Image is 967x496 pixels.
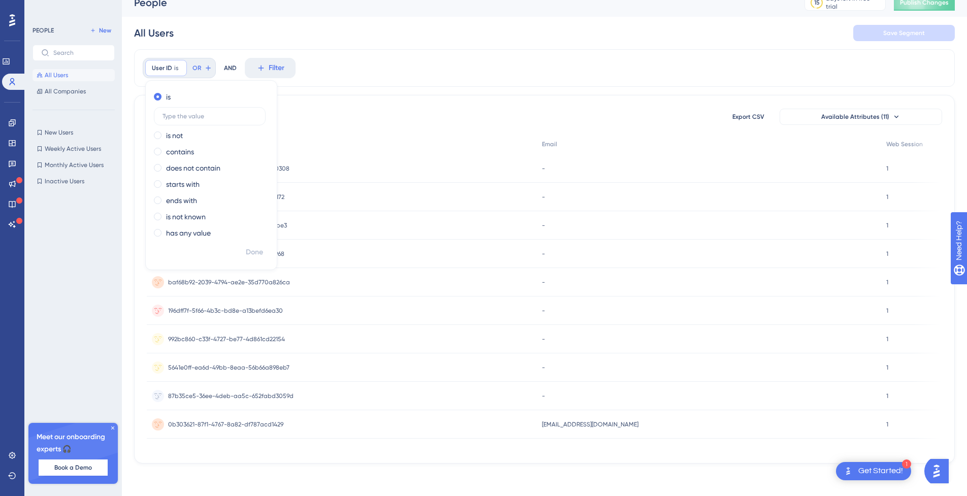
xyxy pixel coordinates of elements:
label: has any value [166,227,211,239]
span: Book a Demo [54,464,92,472]
span: 1 [886,335,888,343]
label: starts with [166,178,200,190]
div: Open Get Started! checklist, remaining modules: 1 [836,462,911,480]
button: All Users [33,69,115,81]
span: 992bc860-c33f-4727-be77-4d861cd22154 [168,335,285,343]
span: 1 [886,193,888,201]
span: baf68b92-2039-4794-ae2e-35d770a826ca [168,278,290,286]
div: All Users [134,26,174,40]
button: Available Attributes (11) [780,109,942,125]
label: does not contain [166,162,220,174]
span: 1 [886,164,888,173]
span: - [542,335,545,343]
span: New [99,26,111,35]
span: - [542,392,545,400]
input: Search [53,49,106,56]
span: 1 [886,250,888,258]
div: PEOPLE [33,26,54,35]
span: Done [246,246,263,258]
span: Save Segment [883,29,925,37]
button: Inactive Users [33,175,115,187]
button: Done [240,243,269,261]
span: - [542,193,545,201]
span: New Users [45,128,73,137]
span: 1 [886,420,888,428]
button: All Companies [33,85,115,97]
button: Weekly Active Users [33,143,115,155]
span: Monthly Active Users [45,161,104,169]
img: launcher-image-alternative-text [842,465,854,477]
button: New Users [33,126,115,139]
span: 1 [886,307,888,315]
button: Export CSV [723,109,773,125]
span: Weekly Active Users [45,145,101,153]
input: Type the value [163,113,257,120]
span: Web Session [886,140,923,148]
span: - [542,221,545,229]
span: User ID [152,64,172,72]
button: Monthly Active Users [33,159,115,171]
span: Inactive Users [45,177,84,185]
label: is [166,91,171,103]
span: 196dff7f-5f66-4b3c-bd8e-a13befd6ea30 [168,307,283,315]
span: 87b35ce5-36ee-4deb-aa5c-652fabd3059d [168,392,294,400]
div: AND [224,58,237,78]
label: contains [166,146,194,158]
span: Export CSV [732,113,764,121]
button: OR [191,60,213,76]
button: Filter [245,58,296,78]
span: - [542,363,545,372]
div: Get Started! [858,466,903,477]
label: is not known [166,211,206,223]
div: 1 [902,459,911,469]
label: is not [166,129,183,142]
iframe: UserGuiding AI Assistant Launcher [924,456,955,486]
span: All Companies [45,87,86,95]
button: New [86,24,115,37]
span: Meet our onboarding experts 🎧 [37,431,110,455]
span: - [542,164,545,173]
span: Available Attributes (11) [821,113,889,121]
span: 1 [886,392,888,400]
span: Email [542,140,557,148]
span: 1 [886,278,888,286]
span: 1 [886,221,888,229]
label: ends with [166,194,197,207]
span: 5641e0ff-ea6d-49bb-8eaa-56b66a898eb7 [168,363,289,372]
span: [EMAIL_ADDRESS][DOMAIN_NAME] [542,420,638,428]
span: 0b303621-87f1-4767-8a82-df787acd1429 [168,420,283,428]
span: Need Help? [24,3,63,15]
span: is [174,64,178,72]
span: 1 [886,363,888,372]
span: - [542,250,545,258]
button: Book a Demo [39,459,108,476]
span: - [542,278,545,286]
span: Filter [269,62,284,74]
span: All Users [45,71,68,79]
span: - [542,307,545,315]
span: OR [192,64,201,72]
button: Save Segment [853,25,955,41]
